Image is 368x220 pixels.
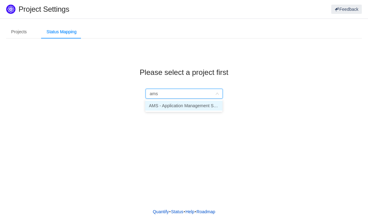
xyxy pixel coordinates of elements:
div: Status Mapping [42,25,82,39]
li: AMS - Application Management Services [145,101,222,111]
span: • [195,209,196,214]
i: icon: down [215,92,219,96]
span: • [169,209,171,214]
a: Quantify [152,207,169,216]
a: Status [171,207,184,216]
a: Roadmap [196,207,216,216]
a: Help [185,207,195,216]
div: Please select a project first [16,66,352,79]
div: Projects [6,25,32,39]
img: Quantify [6,5,15,14]
span: • [184,209,185,214]
button: Feedback [331,5,362,14]
h1: Project Settings [19,5,221,14]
